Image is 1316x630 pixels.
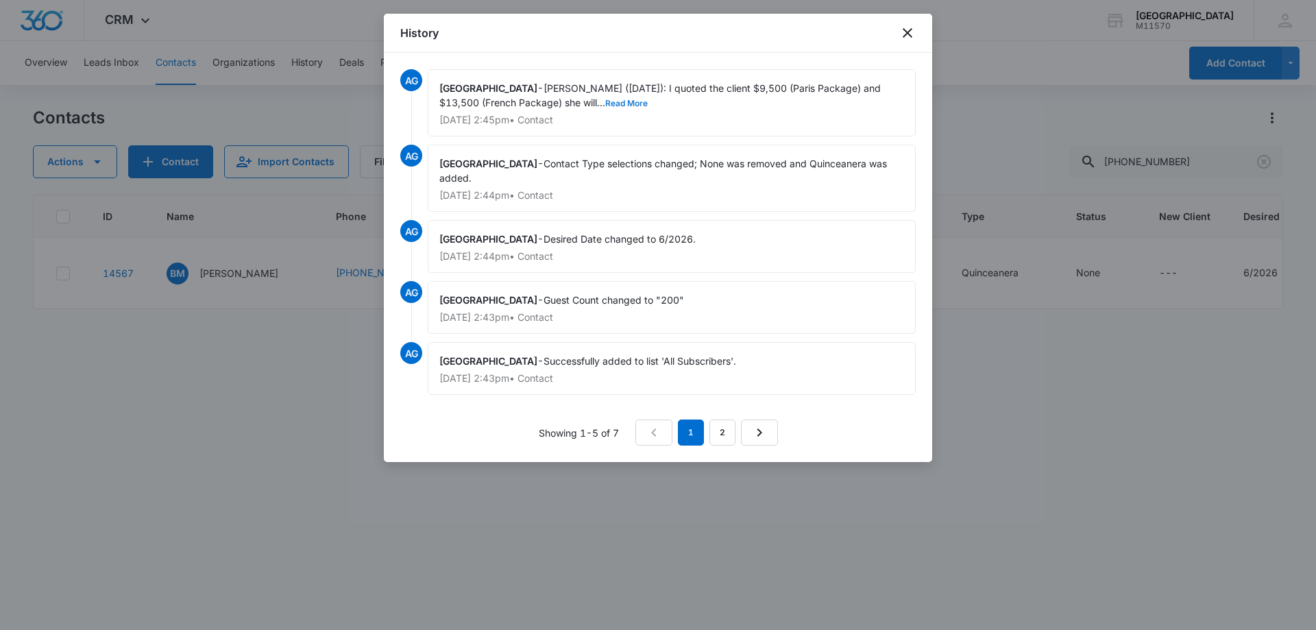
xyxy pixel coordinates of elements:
span: [GEOGRAPHIC_DATA] [439,233,537,245]
a: Page 2 [709,420,735,446]
div: - [428,342,916,395]
p: [DATE] 2:43pm • Contact [439,313,904,322]
em: 1 [678,420,704,446]
span: AG [400,281,422,303]
a: Next Page [741,420,778,446]
span: AG [400,342,422,364]
p: [DATE] 2:44pm • Contact [439,252,904,261]
div: - [428,220,916,273]
div: - [428,281,916,334]
span: Guest Count changed to "200" [544,294,684,306]
span: [GEOGRAPHIC_DATA] [439,158,537,169]
span: AG [400,145,422,167]
span: Desired Date changed to 6/2026. [544,233,696,245]
div: - [428,145,916,212]
span: [PERSON_NAME] ([DATE]): I quoted the client $9,500 (Paris Package) and $13,500 (French Package) s... [439,82,884,108]
span: [GEOGRAPHIC_DATA] [439,82,537,94]
span: AG [400,220,422,242]
span: AG [400,69,422,91]
button: Read More [605,99,648,108]
button: close [899,25,916,41]
p: Showing 1-5 of 7 [539,426,619,440]
span: [GEOGRAPHIC_DATA] [439,294,537,306]
p: [DATE] 2:44pm • Contact [439,191,904,200]
div: - [428,69,916,136]
h1: History [400,25,439,41]
span: Contact Type selections changed; None was removed and Quinceanera was added. [439,158,890,184]
p: [DATE] 2:45pm • Contact [439,115,904,125]
span: [GEOGRAPHIC_DATA] [439,355,537,367]
span: Successfully added to list 'All Subscribers'. [544,355,736,367]
p: [DATE] 2:43pm • Contact [439,374,904,383]
nav: Pagination [635,420,778,446]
